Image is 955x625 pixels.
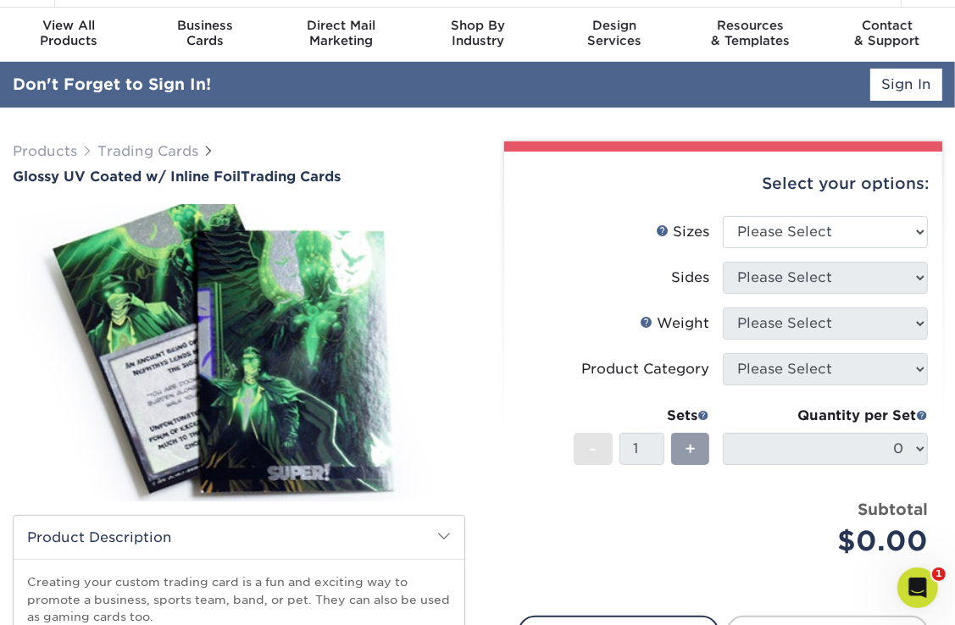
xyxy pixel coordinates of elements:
a: Trading Cards [97,143,198,159]
span: Shop By [409,18,546,33]
a: DesignServices [546,8,682,62]
div: Product Category [581,359,709,379]
a: BusinessCards [136,8,273,62]
img: Glossy UV Coated w/ Inline Foil 01 [13,197,465,510]
span: 1 [932,567,946,581]
a: Shop ByIndustry [409,8,546,62]
strong: Subtotal [858,500,928,518]
a: Products [13,143,77,159]
div: $0.00 [736,521,928,561]
a: Direct MailMarketing [273,8,409,62]
div: Sets [574,406,709,426]
div: Weight [640,313,709,334]
a: Contact& Support [819,8,955,62]
div: Sizes [656,222,709,242]
span: + [685,436,696,462]
h1: Trading Cards [13,169,465,185]
div: Cards [136,18,273,48]
span: Resources [682,18,819,33]
div: & Support [819,18,955,48]
div: Don't Forget to Sign In! [13,73,211,97]
span: Direct Mail [273,18,409,33]
div: & Templates [682,18,819,48]
span: - [589,436,597,462]
a: Glossy UV Coated w/ Inline FoilTrading Cards [13,169,465,185]
span: Business [136,18,273,33]
div: Select your options: [518,152,930,216]
div: Marketing [273,18,409,48]
h2: Product Description [14,516,464,559]
a: Resources& Templates [682,8,819,62]
iframe: Intercom live chat [897,567,938,608]
div: Quantity per Set [723,406,928,426]
div: Industry [409,18,546,48]
div: Services [546,18,682,48]
span: Design [546,18,682,33]
span: Glossy UV Coated w/ Inline Foil [13,169,241,185]
a: Sign In [870,69,942,101]
span: Contact [819,18,955,33]
div: Sides [671,268,709,288]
